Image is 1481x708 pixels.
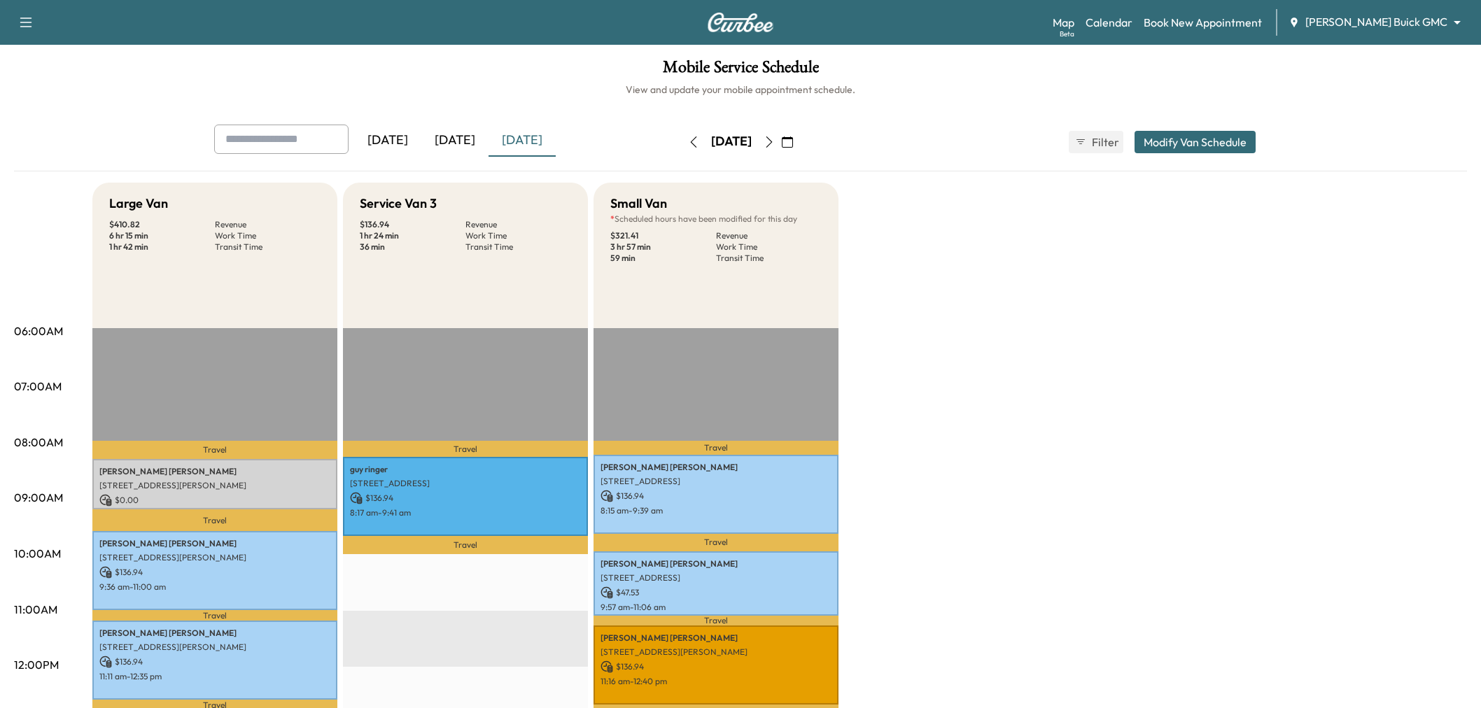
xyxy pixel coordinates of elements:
p: 36 min [360,241,465,253]
p: 3 hr 57 min [610,241,716,253]
p: [STREET_ADDRESS][PERSON_NAME] [99,480,330,491]
span: [PERSON_NAME] Buick GMC [1305,14,1447,30]
p: [PERSON_NAME] [PERSON_NAME] [601,632,831,644]
p: $ 0.00 [99,494,330,507]
h1: Mobile Service Schedule [14,59,1467,83]
p: 08:00AM [14,434,63,451]
p: 1 hr 42 min [109,241,215,253]
p: [STREET_ADDRESS] [601,476,831,487]
p: Revenue [716,230,822,241]
p: 11:16 am - 12:40 pm [601,676,831,687]
p: [STREET_ADDRESS][PERSON_NAME] [601,646,831,658]
p: 1 hr 24 min [360,230,465,241]
p: [PERSON_NAME] [PERSON_NAME] [99,628,330,639]
h6: View and update your mobile appointment schedule. [14,83,1467,97]
p: 11:00AM [14,601,57,618]
h5: Service Van 3 [360,194,437,213]
p: Transit Time [716,253,822,264]
a: MapBeta [1053,14,1074,31]
p: $ 410.82 [109,219,215,230]
p: 8:15 am - 9:39 am [601,505,831,516]
button: Filter [1069,131,1123,153]
p: Travel [92,441,337,459]
img: Curbee Logo [707,13,774,32]
h5: Small Van [610,194,667,213]
a: Book New Appointment [1144,14,1262,31]
p: [PERSON_NAME] [PERSON_NAME] [99,466,330,477]
p: Work Time [465,230,571,241]
p: 11:11 am - 12:35 pm [99,671,330,682]
p: Revenue [465,219,571,230]
p: 8:17 am - 9:41 am [350,507,581,518]
p: Revenue [215,219,321,230]
p: Travel [92,509,337,531]
p: guy ringer [350,464,581,475]
p: [STREET_ADDRESS][PERSON_NAME] [99,642,330,653]
div: [DATE] [421,125,489,157]
p: $ 47.53 [601,586,831,599]
div: [DATE] [711,133,752,150]
p: 59 min [610,253,716,264]
p: Travel [594,616,838,625]
p: 9:57 am - 11:06 am [601,602,831,613]
p: [PERSON_NAME] [PERSON_NAME] [601,462,831,473]
p: [STREET_ADDRESS] [601,572,831,583]
p: Work Time [716,241,822,253]
p: [PERSON_NAME] [PERSON_NAME] [99,538,330,549]
p: 10:00AM [14,545,61,562]
p: Scheduled hours have been modified for this day [610,213,822,225]
span: Filter [1092,134,1117,150]
p: Travel [594,441,838,455]
p: 06:00AM [14,323,63,339]
p: $ 136.94 [601,660,831,673]
p: Transit Time [465,241,571,253]
h5: Large Van [109,194,168,213]
p: Transit Time [215,241,321,253]
p: $ 136.94 [350,492,581,504]
div: Beta [1060,29,1074,39]
p: $ 136.94 [360,219,465,230]
div: [DATE] [489,125,556,157]
p: Travel [594,534,838,551]
a: Calendar [1086,14,1132,31]
p: 12:00PM [14,656,59,673]
p: $ 136.94 [99,566,330,579]
p: 09:00AM [14,489,63,506]
p: 6 hr 15 min [109,230,215,241]
button: Modify Van Schedule [1135,131,1256,153]
p: Travel [343,441,588,457]
p: Travel [343,536,588,554]
p: [STREET_ADDRESS] [350,478,581,489]
p: [PERSON_NAME] [PERSON_NAME] [601,558,831,569]
p: $ 136.94 [99,656,330,668]
p: 07:00AM [14,378,62,395]
p: $ 136.94 [601,490,831,502]
p: $ 321.41 [610,230,716,241]
p: 9:36 am - 11:00 am [99,581,330,593]
div: [DATE] [354,125,421,157]
p: Travel [92,610,337,621]
p: Work Time [215,230,321,241]
p: [STREET_ADDRESS][PERSON_NAME] [99,552,330,563]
